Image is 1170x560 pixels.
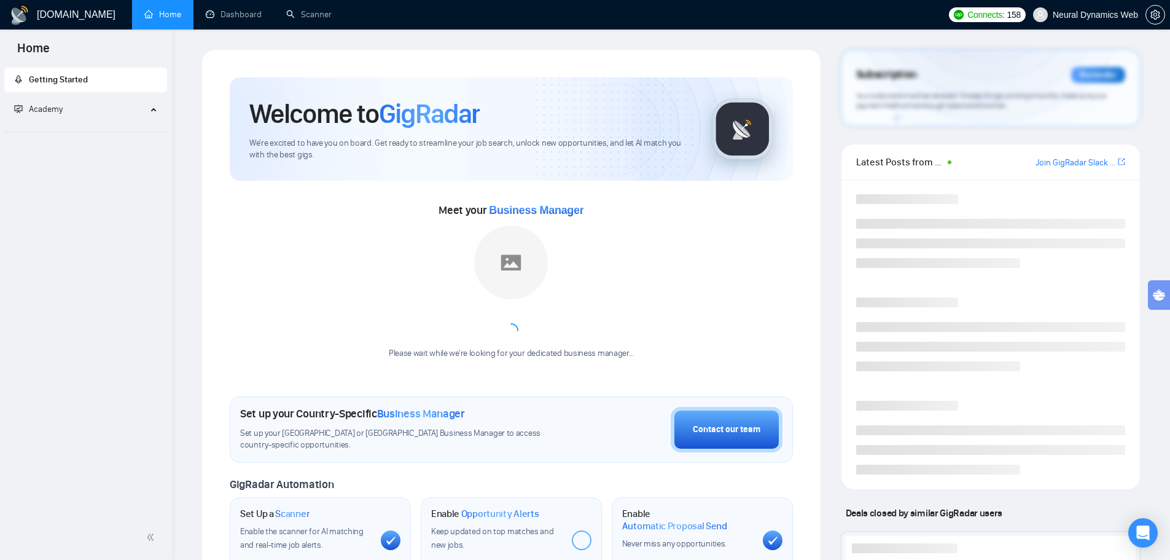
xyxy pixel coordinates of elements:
img: logo [10,6,29,25]
div: Reminder [1071,67,1125,83]
a: export [1118,156,1125,168]
h1: Set up your Country-Specific [240,407,465,420]
span: Set up your [GEOGRAPHIC_DATA] or [GEOGRAPHIC_DATA] Business Manager to access country-specific op... [240,428,566,451]
span: user [1036,10,1045,19]
span: GigRadar [379,97,480,130]
button: Contact our team [671,407,782,452]
a: dashboardDashboard [206,9,262,20]
span: Enable the scanner for AI matching and real-time job alerts. [240,526,364,550]
span: Subscription [856,65,917,85]
span: Scanner [275,508,310,520]
a: searchScanner [286,9,332,20]
span: Business Manager [489,204,583,216]
a: homeHome [144,9,181,20]
h1: Enable [431,508,539,520]
span: loading [501,320,521,341]
span: double-left [146,531,158,543]
span: Business Manager [377,407,465,420]
img: placeholder.png [474,226,548,299]
span: Academy [29,104,63,114]
span: 158 [1007,8,1021,22]
span: We're excited to have you on board. Get ready to streamline your job search, unlock new opportuni... [249,138,692,161]
div: Contact our team [693,423,760,436]
span: Opportunity Alerts [461,508,539,520]
button: setting [1145,5,1165,25]
a: Join GigRadar Slack Community [1035,156,1115,170]
div: Please wait while we're looking for your dedicated business manager... [381,348,641,360]
div: Open Intercom Messenger [1128,518,1158,548]
span: Automatic Proposal Send [622,520,727,532]
span: rocket [14,75,23,84]
li: Getting Started [4,68,167,92]
h1: Set Up a [240,508,310,520]
span: Getting Started [29,74,88,85]
span: Keep updated on top matches and new jobs. [431,526,554,550]
h1: Enable [622,508,753,532]
span: Never miss any opportunities. [622,538,727,549]
span: Academy [14,104,63,114]
span: fund-projection-screen [14,105,23,113]
span: Latest Posts from the GigRadar Community [856,154,944,170]
span: Deals closed by similar GigRadar users [841,502,1007,524]
span: Home [7,39,60,65]
li: Academy Homepage [4,127,167,135]
h1: Welcome to [249,97,480,130]
span: Your subscription will be renewed. To keep things running smoothly, make sure your payment method... [856,91,1107,111]
span: Meet your [439,203,583,217]
span: export [1118,157,1125,167]
img: gigradar-logo.png [712,98,773,160]
span: Connects: [967,8,1004,22]
span: GigRadar Automation [230,478,333,491]
a: setting [1145,10,1165,20]
img: upwork-logo.png [954,10,964,20]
